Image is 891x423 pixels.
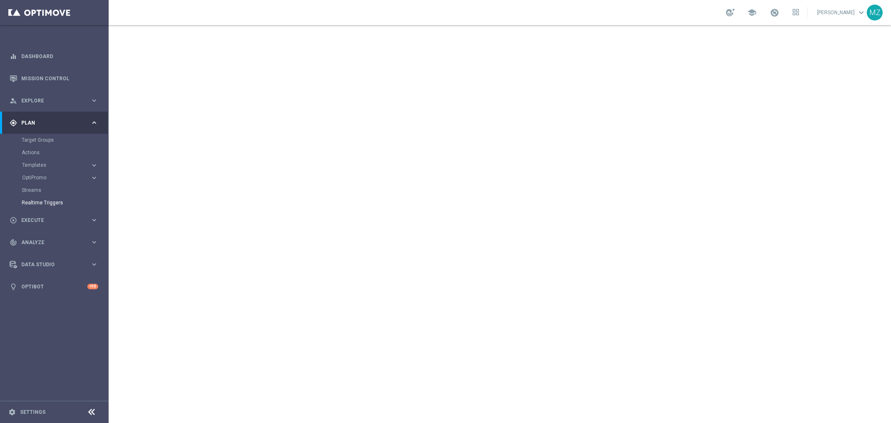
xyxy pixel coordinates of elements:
[90,97,98,104] i: keyboard_arrow_right
[21,45,98,67] a: Dashboard
[10,119,17,127] i: gps_fixed
[9,97,99,104] button: person_search Explore keyboard_arrow_right
[10,97,90,104] div: Explore
[747,8,756,17] span: school
[22,159,108,171] div: Templates
[22,146,108,159] div: Actions
[22,175,82,180] span: OptiPromo
[22,171,108,184] div: OptiPromo
[9,261,99,268] button: Data Studio keyboard_arrow_right
[10,261,90,268] div: Data Studio
[22,187,87,194] a: Streams
[10,217,90,224] div: Execute
[21,275,87,298] a: Optibot
[22,199,87,206] a: Realtime Triggers
[90,119,98,127] i: keyboard_arrow_right
[10,67,98,89] div: Mission Control
[9,283,99,290] button: lightbulb Optibot +10
[10,239,17,246] i: track_changes
[22,196,108,209] div: Realtime Triggers
[22,149,87,156] a: Actions
[8,408,16,416] i: settings
[21,120,90,125] span: Plan
[21,240,90,245] span: Analyze
[87,284,98,289] div: +10
[10,275,98,298] div: Optibot
[90,216,98,224] i: keyboard_arrow_right
[22,175,90,180] div: OptiPromo
[857,8,866,17] span: keyboard_arrow_down
[22,163,90,168] div: Templates
[10,283,17,290] i: lightbulb
[867,5,883,20] div: MZ
[9,217,99,224] button: play_circle_outline Execute keyboard_arrow_right
[22,162,99,168] button: Templates keyboard_arrow_right
[10,239,90,246] div: Analyze
[21,262,90,267] span: Data Studio
[22,134,108,146] div: Target Groups
[10,53,17,60] i: equalizer
[22,174,99,181] button: OptiPromo keyboard_arrow_right
[9,75,99,82] button: Mission Control
[21,98,90,103] span: Explore
[9,53,99,60] button: equalizer Dashboard
[10,217,17,224] i: play_circle_outline
[21,218,90,223] span: Execute
[22,184,108,196] div: Streams
[90,161,98,169] i: keyboard_arrow_right
[90,260,98,268] i: keyboard_arrow_right
[816,6,867,19] a: [PERSON_NAME]keyboard_arrow_down
[22,163,82,168] span: Templates
[22,137,87,143] a: Target Groups
[9,239,99,246] button: track_changes Analyze keyboard_arrow_right
[21,67,98,89] a: Mission Control
[10,119,90,127] div: Plan
[90,174,98,182] i: keyboard_arrow_right
[10,45,98,67] div: Dashboard
[90,238,98,246] i: keyboard_arrow_right
[9,120,99,126] button: gps_fixed Plan keyboard_arrow_right
[10,97,17,104] i: person_search
[20,410,46,415] a: Settings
